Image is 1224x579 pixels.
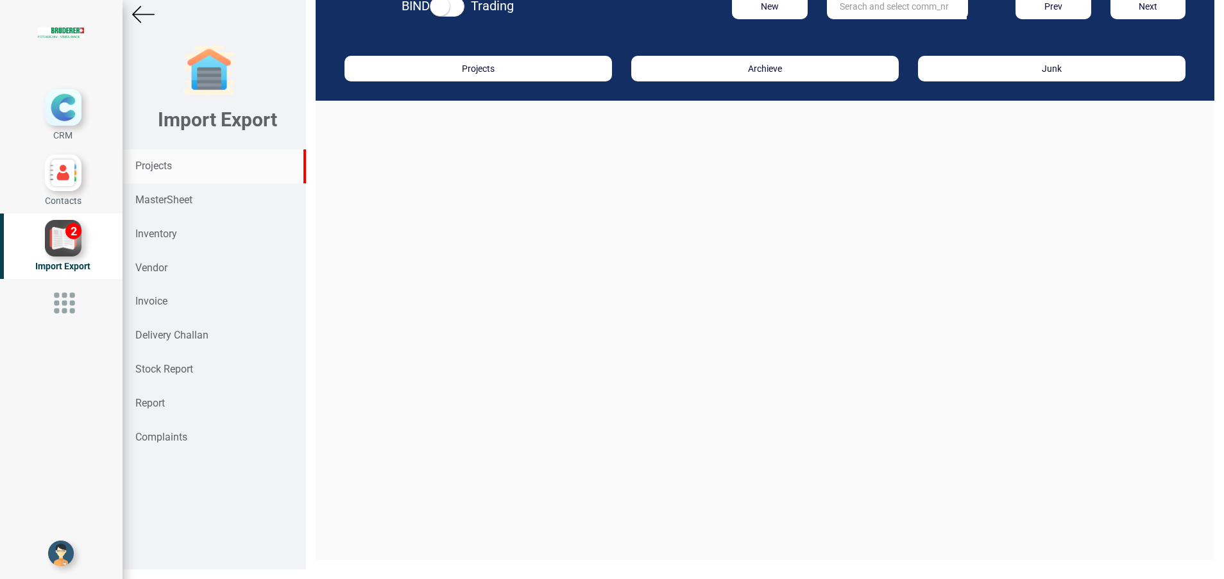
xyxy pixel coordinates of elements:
[135,295,167,307] strong: Invoice
[344,56,612,81] button: Projects
[918,56,1186,81] button: Junk
[183,45,235,96] img: garage-closed.png
[135,228,177,240] strong: Inventory
[135,363,193,375] strong: Stock Report
[135,329,208,341] strong: Delivery Challan
[158,108,277,131] b: Import Export
[35,261,90,271] span: Import Export
[53,130,72,140] span: CRM
[65,223,81,239] div: 2
[135,262,167,274] strong: Vendor
[135,160,172,172] strong: Projects
[631,56,899,81] button: Archieve
[45,196,81,206] span: Contacts
[135,194,192,206] strong: MasterSheet
[135,397,165,409] strong: Report
[135,431,187,443] strong: Complaints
